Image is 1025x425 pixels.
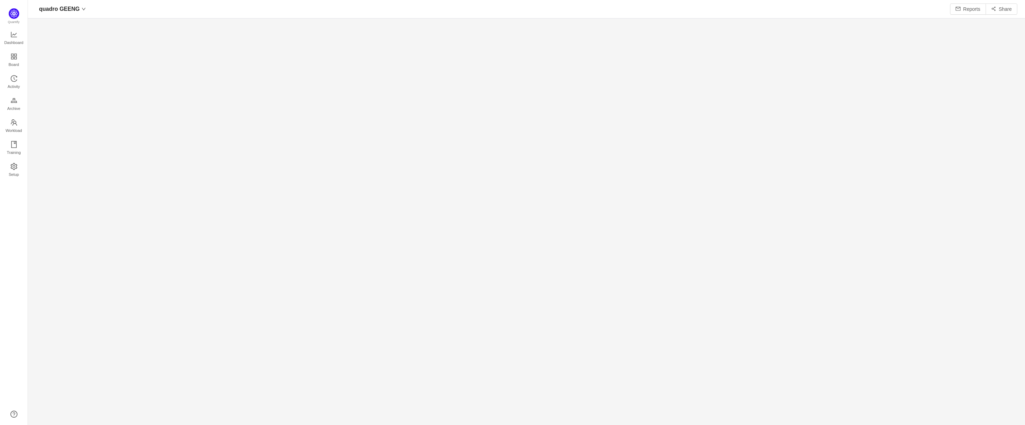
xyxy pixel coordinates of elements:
[82,7,86,11] i: icon: down
[9,58,19,72] span: Board
[10,141,17,148] i: icon: book
[8,80,20,94] span: Activity
[39,3,79,15] span: quadro GEENG
[10,75,17,82] i: icon: history
[8,20,20,24] span: Quantify
[986,3,1017,15] button: icon: share-altShare
[10,31,17,45] a: Dashboard
[950,3,986,15] button: icon: mailReports
[7,102,20,115] span: Archive
[10,141,17,155] a: Training
[6,124,22,137] span: Workload
[10,31,17,38] i: icon: line-chart
[9,167,19,181] span: Setup
[10,97,17,104] i: icon: gold
[9,8,19,19] img: Quantify
[10,163,17,177] a: Setup
[10,53,17,67] a: Board
[10,163,17,170] i: icon: setting
[7,146,21,159] span: Training
[10,53,17,60] i: icon: appstore
[10,75,17,89] a: Activity
[10,119,17,126] i: icon: team
[10,119,17,133] a: Workload
[4,36,23,50] span: Dashboard
[10,411,17,418] a: icon: question-circle
[10,97,17,111] a: Archive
